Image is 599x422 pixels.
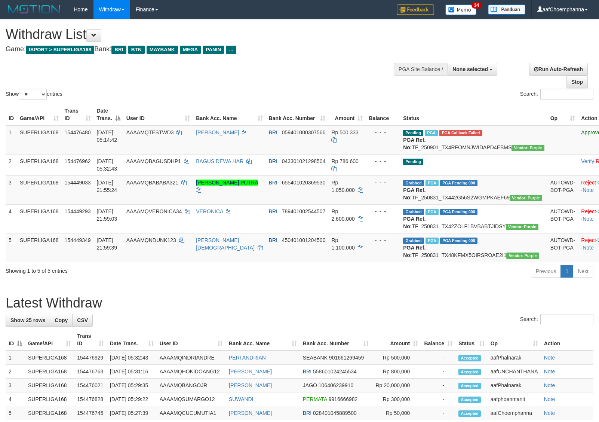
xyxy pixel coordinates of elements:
div: Showing 1 to 5 of 5 entries [6,264,244,275]
span: Rp 1.100.000 [331,237,354,251]
th: Balance: activate to sort column ascending [421,329,455,351]
span: BRI [269,129,277,135]
a: Note [544,410,555,416]
span: Marked by aafheankoy [426,238,439,244]
td: aafPhalnarak [488,379,541,392]
span: BRI [269,158,277,164]
span: Copy 789401002544507 to clipboard [282,208,326,214]
span: Vendor URL: https://trx4.1velocity.biz [512,145,544,151]
span: [DATE] 05:32:43 [97,158,117,172]
th: Status [400,104,547,125]
span: Grabbed [403,209,424,215]
span: Accepted [458,410,481,417]
a: Verify [581,158,594,164]
td: - [421,365,455,379]
td: 2 [6,154,17,175]
span: Copy 558601024245534 to clipboard [313,369,357,374]
span: SEABANK [303,355,328,361]
td: Rp 800,000 [372,365,421,379]
a: [PERSON_NAME] [196,129,239,135]
span: Pending [403,159,423,165]
span: BRI [111,46,126,54]
a: [PERSON_NAME] [229,369,272,374]
span: PGA Pending [440,180,477,186]
td: aafChoemphanna [488,406,541,420]
span: AAAAMQBABABA321 [126,180,178,186]
td: 154476929 [74,351,107,365]
span: Copy [55,317,68,323]
th: Balance [366,104,400,125]
th: Status: activate to sort column ascending [455,329,488,351]
a: SUWANDI [229,396,254,402]
th: Date Trans.: activate to sort column ascending [107,329,157,351]
th: User ID: activate to sort column ascending [123,104,193,125]
span: AAAAMQTESTWD3 [126,129,174,135]
td: - [421,406,455,420]
span: Pending [403,130,423,136]
td: - [421,351,455,365]
td: 1 [6,351,25,365]
a: CSV [72,314,93,327]
td: SUPERLIGA168 [25,392,74,406]
span: BRI [303,410,311,416]
td: AAAAMQINDRIANDRE [157,351,226,365]
td: 154476763 [74,365,107,379]
span: Copy 059401000307566 to clipboard [282,129,326,135]
td: aafphoenmanit [488,392,541,406]
b: PGA Ref. No: [403,137,426,150]
label: Search: [520,314,593,325]
span: BTN [128,46,145,54]
b: PGA Ref. No: [403,187,426,201]
span: JAGO [303,382,317,388]
a: [PERSON_NAME][DEMOGRAPHIC_DATA] [196,237,255,251]
td: - [421,379,455,392]
span: AAAAMQVERONICA34 [126,208,182,214]
span: Copy 043301021298504 to clipboard [282,158,326,164]
span: Rp 2.600.000 [331,208,354,222]
td: TF_250831_TX48KFMX5OIRSROAE2I1 [400,233,547,262]
select: Showentries [19,89,47,100]
td: 4 [6,392,25,406]
th: Date Trans.: activate to sort column descending [94,104,123,125]
a: Note [583,187,594,193]
th: Game/API: activate to sort column ascending [17,104,62,125]
span: Copy 901661269459 to clipboard [329,355,364,361]
label: Show entries [6,89,62,100]
span: ISPORT > SUPERLIGA168 [26,46,94,54]
span: CSV [77,317,88,323]
span: Rp 1.050.000 [331,180,354,193]
th: Amount: activate to sort column ascending [372,329,421,351]
a: Reject [581,180,596,186]
span: MAYBANK [147,46,178,54]
div: PGA Site Balance / [394,63,448,76]
a: [PERSON_NAME] PUTRA [196,180,258,186]
td: AAAAMQBANGOJR [157,379,226,392]
span: Marked by aafheankoy [426,180,439,186]
span: Copy 106406239910 to clipboard [319,382,353,388]
td: [DATE] 05:32:43 [107,351,157,365]
td: SUPERLIGA168 [17,233,62,262]
a: Note [583,245,594,251]
th: Op: activate to sort column ascending [547,104,578,125]
span: Accepted [458,397,481,403]
td: SUPERLIGA168 [17,125,62,155]
span: 154449293 [65,208,91,214]
span: Accepted [458,355,481,361]
div: - - - [369,179,397,186]
td: [DATE] 05:27:39 [107,406,157,420]
span: Copy 028401045889500 to clipboard [313,410,357,416]
img: MOTION_logo.png [6,4,62,15]
h1: Withdraw List [6,27,392,42]
span: Marked by aafmaleo [425,130,438,136]
a: Note [544,355,555,361]
span: BRI [303,369,311,374]
td: SUPERLIGA168 [25,379,74,392]
td: TF_250831_TX442G56S2WGMPKAEF69 [400,175,547,204]
div: - - - [369,158,397,165]
a: Note [583,216,594,222]
th: Bank Acc. Number: activate to sort column ascending [266,104,329,125]
a: PERI ANDRIAN [229,355,266,361]
th: Bank Acc. Number: activate to sort column ascending [300,329,372,351]
h1: Latest Withdraw [6,296,593,311]
td: 154476828 [74,392,107,406]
